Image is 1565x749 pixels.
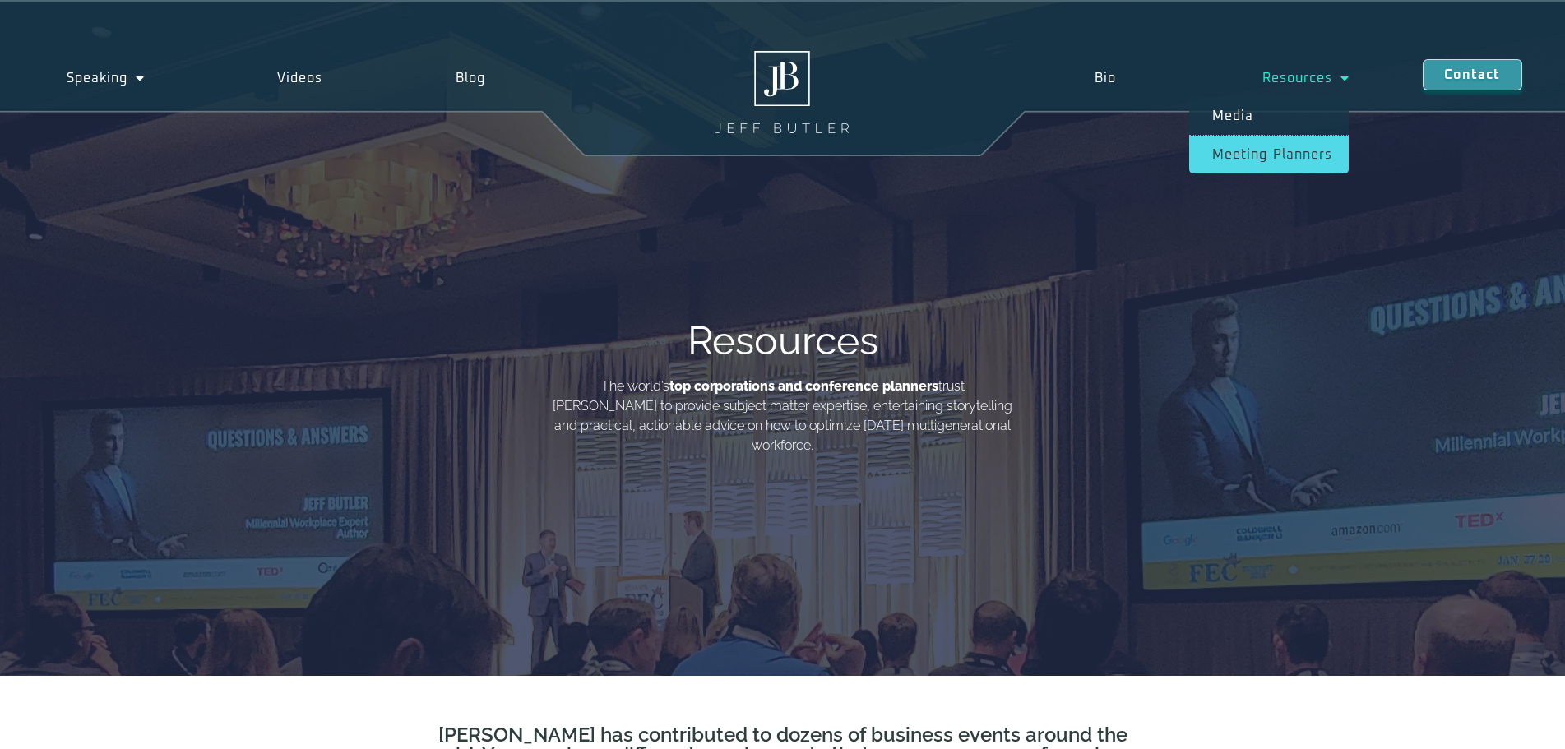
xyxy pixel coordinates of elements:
a: Media [1189,97,1349,135]
a: Bio [1021,59,1189,97]
a: Resources [1189,59,1423,97]
a: Contact [1423,59,1521,90]
p: The world’s trust [PERSON_NAME] to provide subject matter expertise, entertaining storytelling an... [549,377,1017,455]
ul: Resources [1189,97,1349,173]
nav: Menu [1021,59,1423,97]
a: Videos [211,59,390,97]
a: Blog [389,59,552,97]
b: top corporations and conference planners [669,378,938,394]
a: Meeting planners [1189,136,1349,173]
h1: Resources [688,321,878,360]
span: Contact [1444,68,1500,81]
